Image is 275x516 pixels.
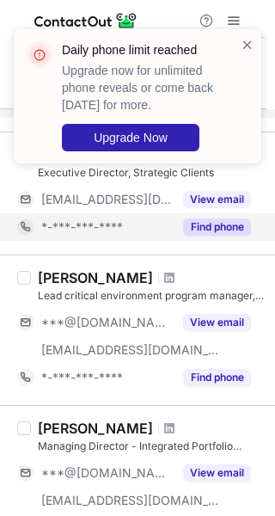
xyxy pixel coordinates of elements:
[41,493,220,508] span: [EMAIL_ADDRESS][DOMAIN_NAME]
[41,342,220,358] span: [EMAIL_ADDRESS][DOMAIN_NAME]
[183,314,251,331] button: Reveal Button
[94,131,168,144] span: Upgrade Now
[183,369,251,386] button: Reveal Button
[38,269,153,286] div: [PERSON_NAME]
[183,464,251,482] button: Reveal Button
[41,192,173,207] span: [EMAIL_ADDRESS][DOMAIN_NAME]
[41,465,173,481] span: ***@[DOMAIN_NAME]
[41,315,173,330] span: ***@[DOMAIN_NAME]
[38,420,153,437] div: [PERSON_NAME]
[62,41,220,58] header: Daily phone limit reached
[38,288,265,304] div: Lead critical environment program manager, for JLL-CyrusOne account
[62,124,199,151] button: Upgrade Now
[183,191,251,208] button: Reveal Button
[34,10,137,31] img: ContactOut v5.3.10
[26,41,53,69] img: error
[183,218,251,236] button: Reveal Button
[62,62,220,114] p: Upgrade now for unlimited phone reveals or come back [DATE] for more.
[38,439,265,454] div: Managing Director - Integrated Portfolio Services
